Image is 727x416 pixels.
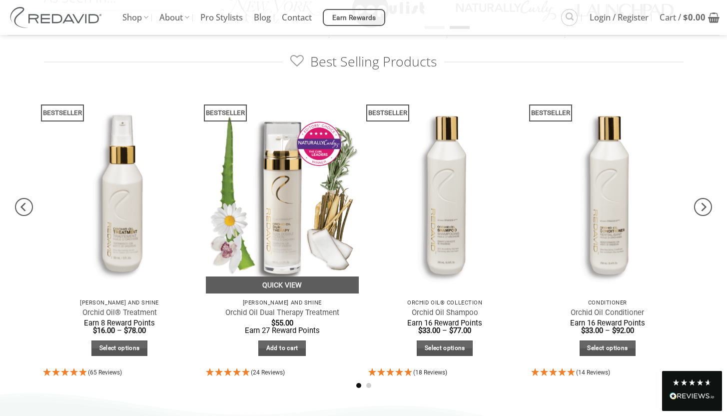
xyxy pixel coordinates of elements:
[356,383,361,388] li: Page dot 1
[124,326,128,335] span: $
[15,144,33,269] button: Previous
[670,392,715,399] img: REVIEWS.io
[662,371,722,411] div: Read All Reviews
[571,308,644,317] a: Orchid Oil Conditioner
[93,326,97,335] span: $
[531,366,684,380] div: 4.93 Stars - 14 Reviews
[251,369,285,376] span: 4.92 Stars - 24 Reviews
[449,326,471,335] bdi: 77.00
[7,7,107,28] img: REDAVID Salon Products | United States
[206,276,359,294] a: Quick View
[366,383,371,388] li: Page dot 2
[561,9,578,25] a: Search
[581,326,603,335] bdi: 33.00
[418,326,440,335] bdi: 33.00
[206,366,359,380] div: 4.92 Stars - 24 Reviews
[93,326,115,335] bdi: 16.00
[581,326,585,335] span: $
[323,9,385,26] a: Earn Rewards
[612,326,634,335] bdi: 92.00
[91,340,147,356] a: Select options for “Orchid Oil® Treatment”
[245,326,320,335] span: Earn 27 Reward Points
[407,318,482,327] span: Earn 16 Reward Points
[271,318,275,327] span: $
[672,378,712,386] div: 4.8 Stars
[332,12,376,23] span: Earn Rewards
[88,369,122,376] span: 4.95 Stars - 65 Reviews
[576,369,610,376] span: 4.93 Stars - 14 Reviews
[605,326,610,335] span: –
[417,340,473,356] a: Select options for “Orchid Oil Shampoo”
[590,5,649,30] span: Login / Register
[211,299,354,306] p: [PERSON_NAME] and Shine
[117,326,122,335] span: –
[670,390,715,403] div: Read All Reviews
[43,366,196,380] div: 4.95 Stars - 65 Reviews
[225,308,339,317] a: Orchid Oil Dual Therapy Treatment
[413,369,447,376] span: 4.94 Stars - 18 Reviews
[43,89,196,293] img: REDAVID Orchid Oil Treatment 90ml
[368,366,521,380] div: 4.94 Stars - 18 Reviews
[442,326,447,335] span: –
[412,308,478,317] a: Orchid Oil Shampoo
[531,89,684,293] img: REDAVID Orchid Oil Conditioner
[570,318,645,327] span: Earn 16 Reward Points
[694,144,712,269] button: Next
[48,299,191,306] p: [PERSON_NAME] and Shine
[373,299,516,306] p: Orchid Oil® Collection
[660,5,706,30] span: Cart /
[271,318,293,327] bdi: 55.00
[449,326,453,335] span: $
[368,89,521,293] img: REDAVID Orchid Oil Shampoo
[84,318,155,327] span: Earn 8 Reward Points
[580,340,636,356] a: Select options for “Orchid Oil Conditioner”
[82,308,157,317] a: Orchid Oil® Treatment
[206,89,359,293] img: REDAVID Orchid Oil Dual Therapy ~ Award Winning Curl Care
[683,11,706,23] bdi: 0.00
[683,11,688,23] span: $
[418,326,422,335] span: $
[290,53,437,70] span: Best Selling Products
[258,340,306,356] a: Add to cart: “Orchid Oil Dual Therapy Treatment”
[612,326,616,335] span: $
[536,299,679,306] p: Conditioner
[124,326,146,335] bdi: 78.00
